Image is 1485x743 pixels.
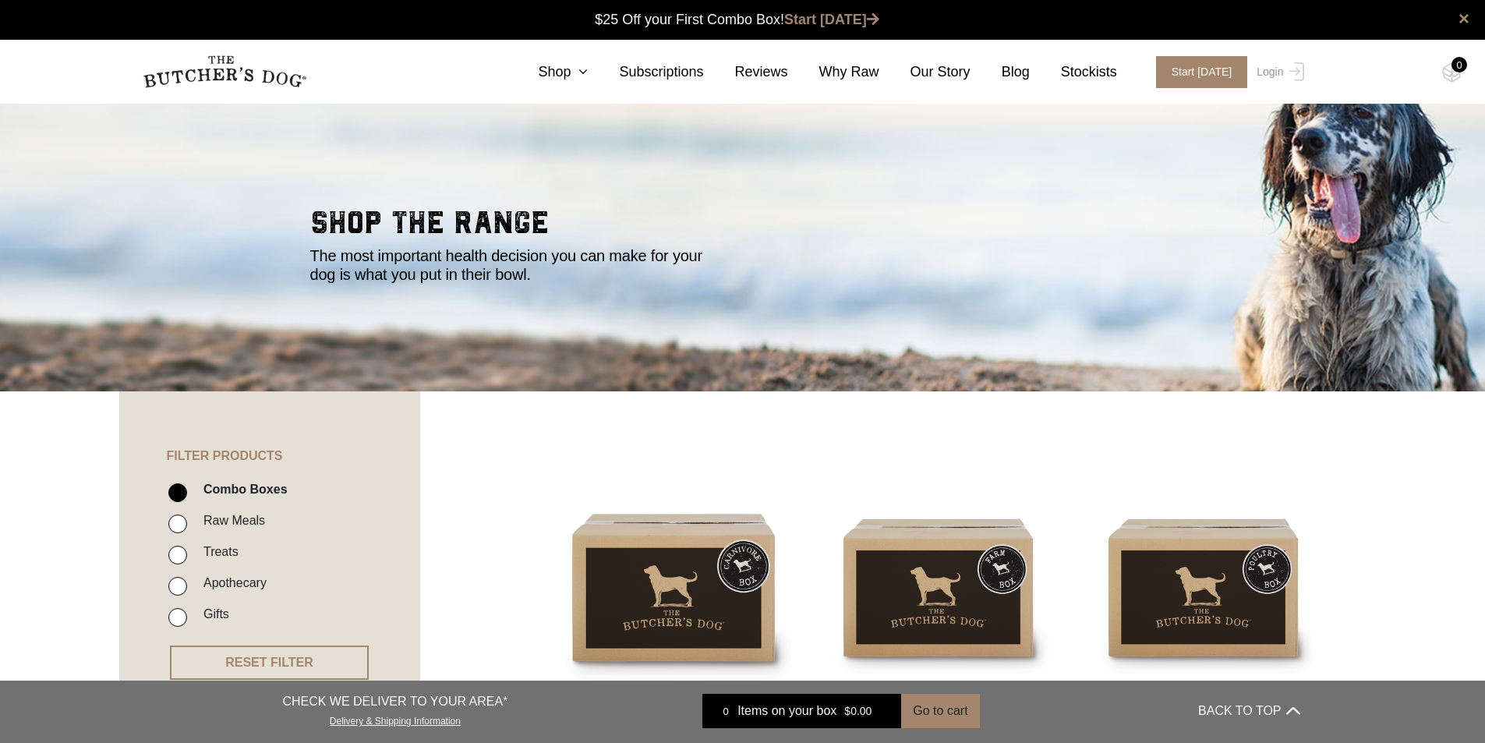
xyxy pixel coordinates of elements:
a: Start [DATE] [784,12,879,27]
a: Stockists [1030,62,1117,83]
bdi: 0.00 [844,705,872,717]
img: Carnivore Box [556,469,792,706]
img: Poultry Box with Chicken Treats [1085,469,1321,706]
a: Reviews [704,62,788,83]
span: Items on your box [737,702,836,720]
a: close [1458,9,1469,28]
button: BACK TO TOP [1198,692,1299,730]
img: TBD_Cart-Empty.png [1442,62,1462,83]
a: Start [DATE] [1140,56,1253,88]
a: Why Raw [788,62,879,83]
div: 0 [714,703,737,719]
label: Combo Boxes [196,479,288,500]
span: $ [844,705,850,717]
label: Apothecary [196,572,267,593]
p: CHECK WE DELIVER TO YOUR AREA* [282,692,507,711]
a: Login [1253,56,1303,88]
a: Delivery & Shipping Information [330,712,461,727]
a: Subscriptions [588,62,703,83]
label: Gifts [196,603,229,624]
label: Treats [196,541,239,562]
button: Go to cart [901,694,979,728]
h2: shop the range [310,207,1176,246]
span: Start [DATE] [1156,56,1248,88]
a: Shop [507,62,588,83]
p: The most important health decision you can make for your dog is what you put in their bowl. [310,246,723,284]
img: Farm Box [820,469,1056,706]
a: Our Story [879,62,971,83]
button: RESET FILTER [170,646,369,680]
div: 0 [1451,57,1467,73]
a: Blog [971,62,1030,83]
label: Raw Meals [196,510,265,531]
h4: FILTER PRODUCTS [119,391,420,463]
a: 0 Items on your box $0.00 [702,694,901,728]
